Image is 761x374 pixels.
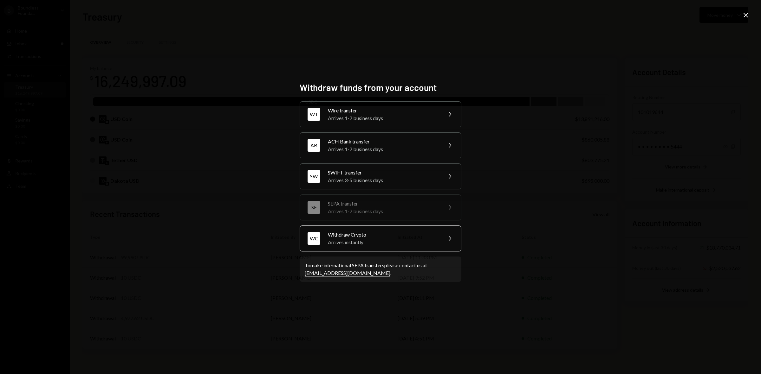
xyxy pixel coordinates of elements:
[300,81,461,94] h2: Withdraw funds from your account
[328,176,438,184] div: Arrives 3-5 business days
[308,201,320,214] div: SE
[308,170,320,183] div: SW
[300,194,461,220] button: SESEPA transferArrives 1-2 business days
[328,169,438,176] div: SWIFT transfer
[328,145,438,153] div: Arrives 1-2 business days
[328,207,438,215] div: Arrives 1-2 business days
[328,238,438,246] div: Arrives instantly
[300,132,461,158] button: ABACH Bank transferArrives 1-2 business days
[300,101,461,127] button: WTWire transferArrives 1-2 business days
[328,138,438,145] div: ACH Bank transfer
[300,163,461,189] button: SWSWIFT transferArrives 3-5 business days
[328,114,438,122] div: Arrives 1-2 business days
[305,270,390,276] a: [EMAIL_ADDRESS][DOMAIN_NAME]
[328,200,438,207] div: SEPA transfer
[300,225,461,251] button: WCWithdraw CryptoArrives instantly
[328,231,438,238] div: Withdraw Crypto
[305,262,456,277] div: To make international SEPA transfers please contact us at .
[308,232,320,245] div: WC
[328,107,438,114] div: Wire transfer
[308,139,320,152] div: AB
[308,108,320,121] div: WT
